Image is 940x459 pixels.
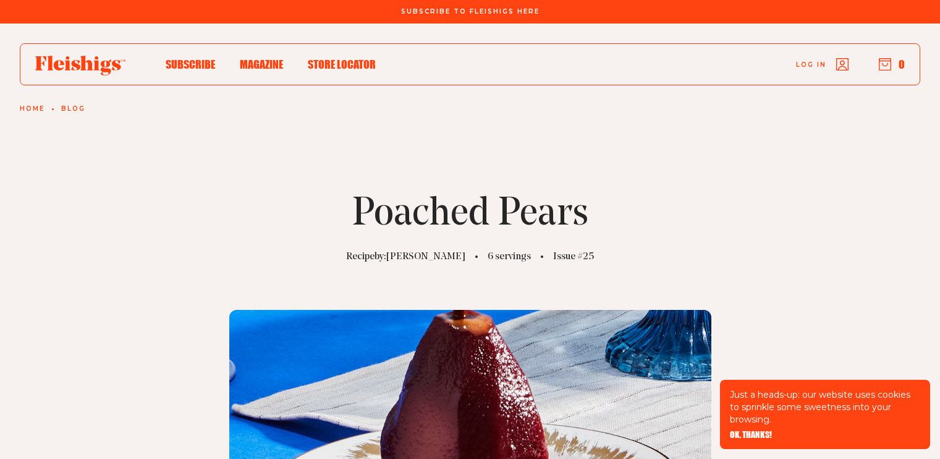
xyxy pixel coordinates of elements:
[308,56,376,72] a: Store locator
[488,249,531,264] p: 6 servings
[240,56,283,72] a: Magazine
[730,388,920,426] p: Just a heads-up: our website uses cookies to sprinkle some sweetness into your browsing.
[401,8,540,15] span: Subscribe To Fleishigs Here
[61,105,85,113] a: Blog
[879,58,905,71] button: 0
[166,56,215,72] a: Subscribe
[240,58,283,71] span: Magazine
[730,431,772,439] button: OK, THANKS!
[796,60,826,69] span: Log in
[308,58,376,71] span: Store locator
[166,58,215,71] span: Subscribe
[796,58,849,71] a: Log in
[20,105,44,113] a: Home
[346,249,465,264] p: Recipe by: [PERSON_NAME]
[352,195,588,234] h1: Poached Pears
[553,249,594,264] p: Issue #25
[399,8,542,14] a: Subscribe To Fleishigs Here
